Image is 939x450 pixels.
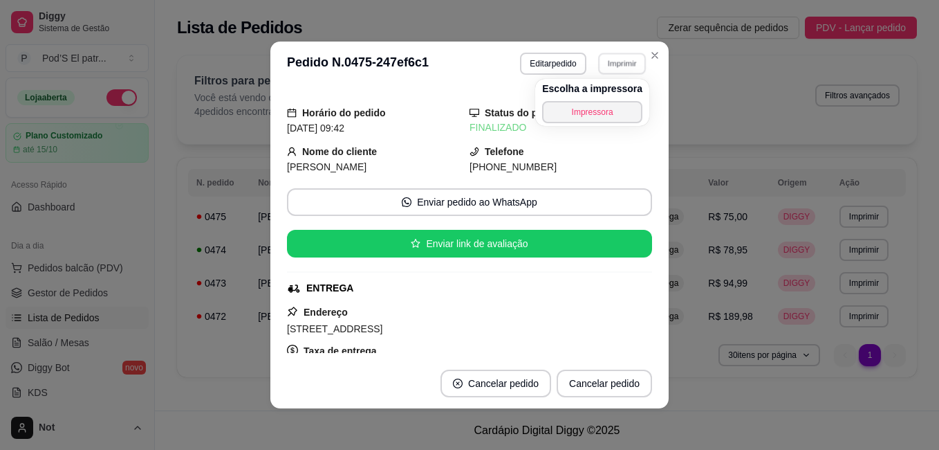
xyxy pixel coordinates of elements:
[287,230,652,258] button: starEnviar link de avaliação
[542,101,642,123] button: Impressora
[469,147,479,156] span: phone
[304,345,377,357] strong: Taxa de entrega
[287,108,297,118] span: calendar
[302,107,386,118] strong: Horário do pedido
[520,53,586,75] button: Editarpedido
[287,323,382,334] span: [STREET_ADDRESS]
[469,120,652,135] div: FINALIZADO
[469,108,479,118] span: desktop
[287,53,429,75] h3: Pedido N. 0475-247ef6c1
[304,307,348,318] strong: Endereço
[287,161,366,172] span: [PERSON_NAME]
[485,146,524,157] strong: Telefone
[469,161,557,172] span: [PHONE_NUMBER]
[287,147,297,156] span: user
[402,197,411,207] span: whats-app
[287,188,652,216] button: whats-appEnviar pedido ao WhatsApp
[287,123,344,134] span: [DATE] 09:42
[440,370,551,397] button: close-circleCancelar pedido
[557,370,652,397] button: Cancelar pedido
[644,44,666,66] button: Close
[287,345,298,356] span: dollar
[302,146,377,157] strong: Nome do cliente
[306,281,353,296] div: ENTREGA
[598,53,646,74] button: Imprimir
[287,306,298,317] span: pushpin
[411,239,420,249] span: star
[453,379,463,388] span: close-circle
[542,82,642,96] h4: Escolha a impressora
[485,107,564,118] strong: Status do pedido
